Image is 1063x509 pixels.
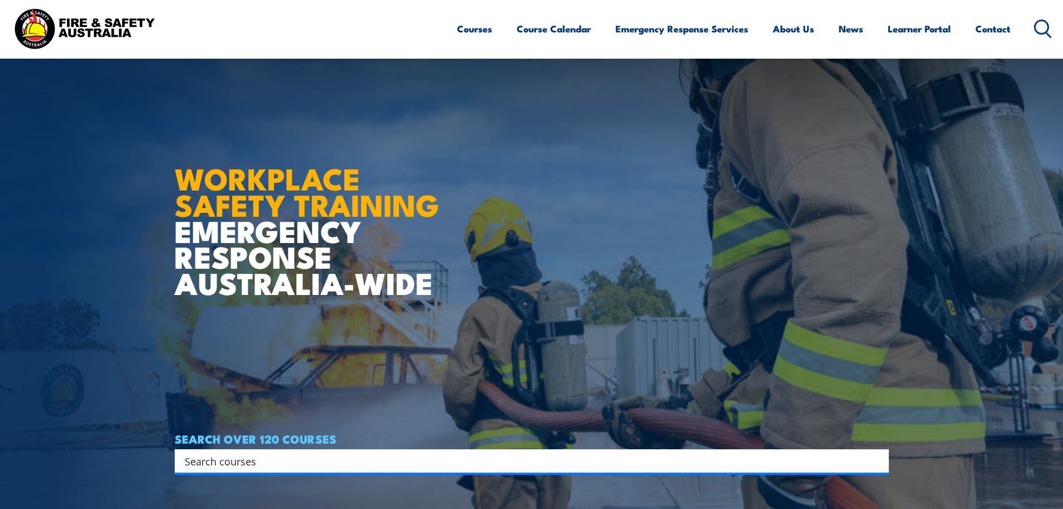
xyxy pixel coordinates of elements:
a: Contact [975,14,1011,44]
a: About Us [773,14,814,44]
form: Search form [187,453,867,469]
h4: SEARCH OVER 120 COURSES [175,432,889,445]
a: Learner Portal [888,14,951,44]
a: Courses [457,14,492,44]
a: Course Calendar [517,14,591,44]
a: News [839,14,863,44]
button: Search magnifier button [869,453,885,469]
a: Emergency Response Services [615,14,748,44]
strong: WORKPLACE SAFETY TRAINING [175,154,439,227]
input: Search input [185,453,864,469]
h1: EMERGENCY RESPONSE AUSTRALIA-WIDE [175,137,448,296]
